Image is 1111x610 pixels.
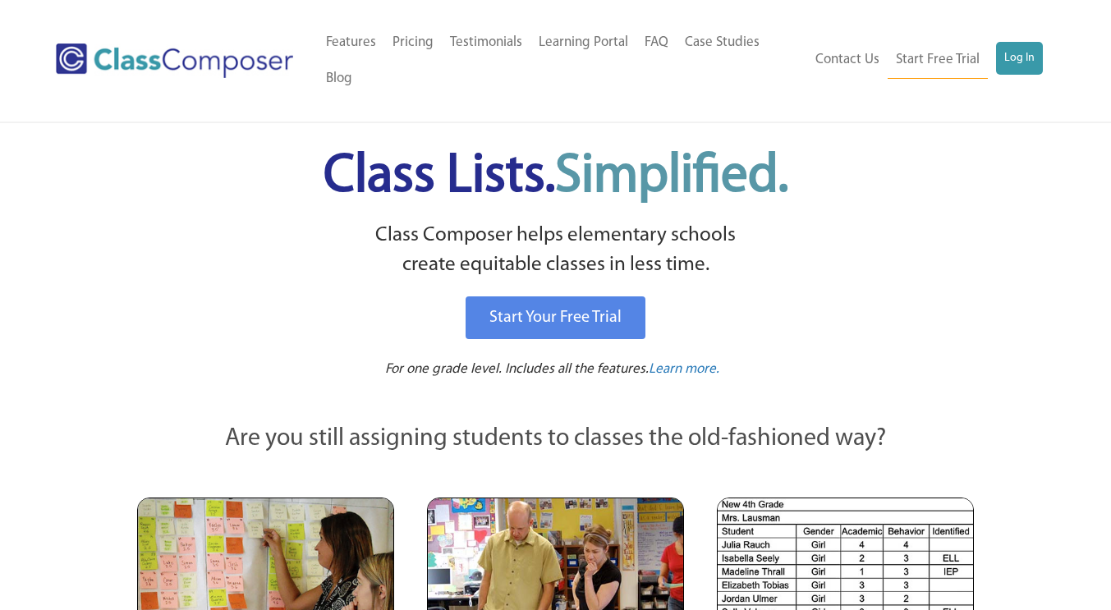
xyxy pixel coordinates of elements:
a: Learn more. [649,360,719,380]
span: For one grade level. Includes all the features. [385,362,649,376]
span: Class Lists. [324,150,788,204]
img: Class Composer [56,44,293,78]
span: Learn more. [649,362,719,376]
nav: Header Menu [806,42,1043,79]
a: Start Your Free Trial [466,296,645,339]
span: Simplified. [555,150,788,204]
a: Blog [318,61,360,97]
span: Start Your Free Trial [489,310,622,326]
p: Class Composer helps elementary schools create equitable classes in less time. [135,221,977,281]
a: FAQ [636,25,677,61]
a: Features [318,25,384,61]
a: Pricing [384,25,442,61]
a: Start Free Trial [888,42,988,79]
p: Are you still assigning students to classes the old-fashioned way? [137,421,975,457]
a: Learning Portal [530,25,636,61]
a: Log In [996,42,1043,75]
nav: Header Menu [318,25,806,97]
a: Testimonials [442,25,530,61]
a: Case Studies [677,25,768,61]
a: Contact Us [807,42,888,78]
